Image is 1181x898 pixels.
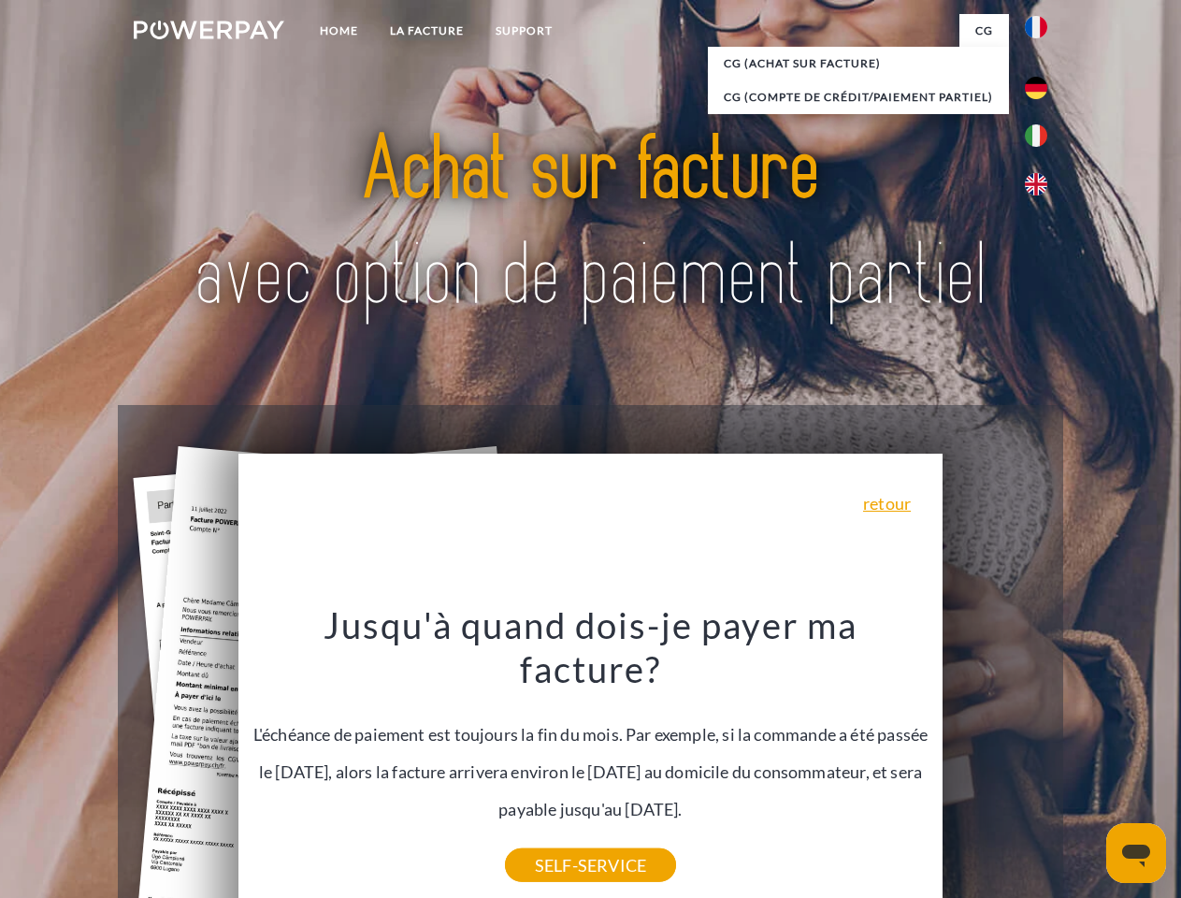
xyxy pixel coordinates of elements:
[959,14,1009,48] a: CG
[708,80,1009,114] a: CG (Compte de crédit/paiement partiel)
[374,14,480,48] a: LA FACTURE
[863,495,911,512] a: retour
[708,47,1009,80] a: CG (achat sur facture)
[480,14,569,48] a: Support
[1025,124,1047,147] img: it
[304,14,374,48] a: Home
[505,848,676,882] a: SELF-SERVICE
[134,21,284,39] img: logo-powerpay-white.svg
[179,90,1002,358] img: title-powerpay_fr.svg
[1025,16,1047,38] img: fr
[1106,823,1166,883] iframe: Bouton de lancement de la fenêtre de messagerie
[1025,77,1047,99] img: de
[250,602,932,692] h3: Jusqu'à quand dois-je payer ma facture?
[250,602,932,865] div: L'échéance de paiement est toujours la fin du mois. Par exemple, si la commande a été passée le [...
[1025,173,1047,196] img: en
